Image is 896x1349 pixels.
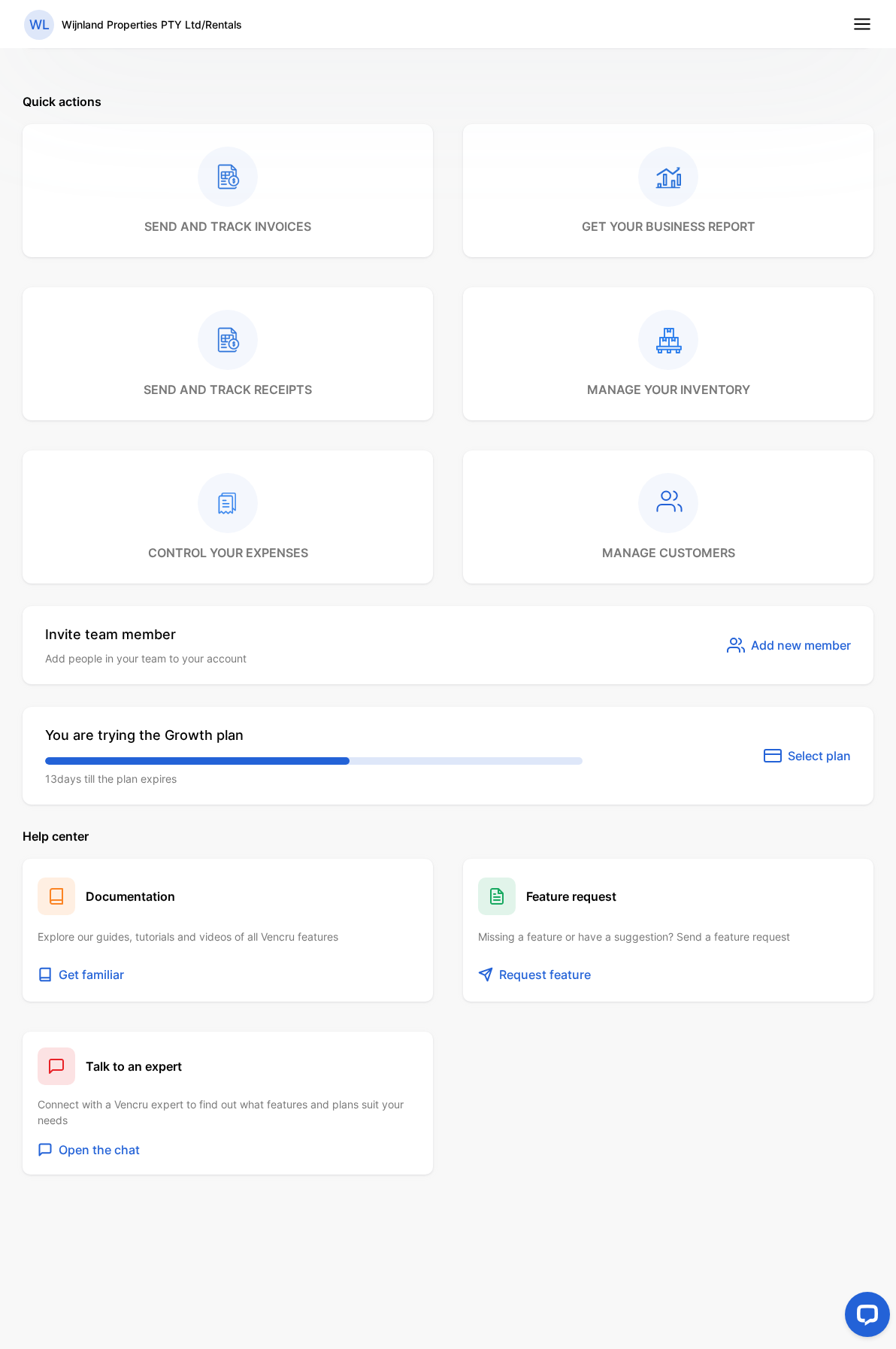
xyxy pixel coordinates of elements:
[144,217,311,235] p: send and track invoices
[45,725,583,745] p: You are trying the Growth plan
[45,650,247,666] p: Add people in your team to your account
[144,380,312,399] p: send and track receipts
[582,217,755,235] p: get your business report
[62,17,242,32] p: Wijnland Properties PTY Ltd/Rentals
[602,544,735,562] p: manage customers
[727,636,851,654] button: Add new member
[526,887,616,905] h1: Feature request
[29,15,50,35] p: WL
[788,747,851,765] span: Select plan
[764,747,851,765] button: Select plan
[587,380,750,399] p: manage your inventory
[59,1141,140,1159] p: Open the chat
[148,544,308,562] p: control your expenses
[38,929,418,944] p: Explore our guides, tutorials and videos of all Vencru features
[59,966,124,984] p: Get familiar
[86,887,175,905] h1: Documentation
[45,624,247,644] p: Invite team member
[23,92,873,111] p: Quick actions
[45,771,583,787] p: 13 days till the plan expires
[478,929,858,944] p: Missing a feature or have a suggestion? Send a feature request
[833,1286,896,1349] iframe: LiveChat chat widget
[38,962,418,987] button: Get familiar
[38,1096,418,1128] p: Connect with a Vencru expert to find out what features and plans suit your needs
[86,1057,182,1075] h1: Talk to an expert
[38,1140,418,1160] button: Open the chat
[478,962,858,987] button: Request feature
[751,636,851,654] span: Add new member
[499,966,591,984] p: Request feature
[23,827,873,845] p: Help center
